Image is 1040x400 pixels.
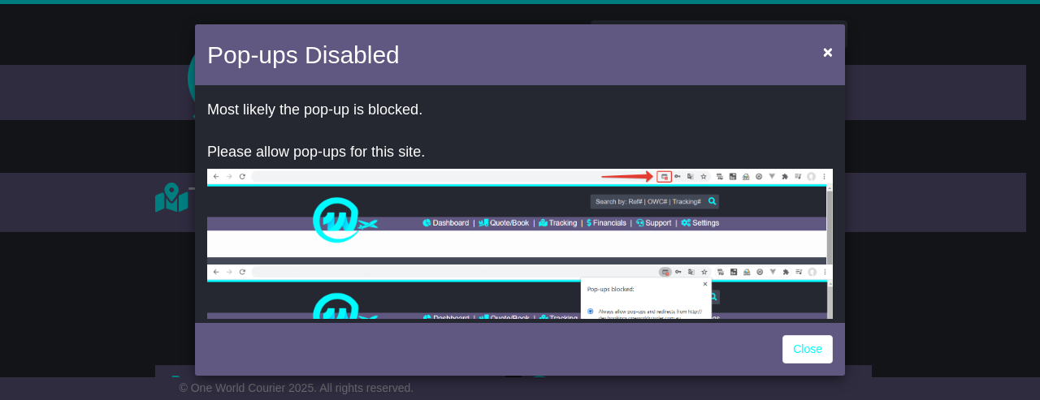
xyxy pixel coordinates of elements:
[823,42,833,61] span: ×
[207,37,400,73] h4: Pop-ups Disabled
[815,35,841,68] button: Close
[207,265,833,361] img: allow-popup-2.png
[195,89,845,319] div: OR
[207,144,833,161] p: Please allow pop-ups for this site.
[782,335,833,363] a: Close
[207,101,833,119] p: Most likely the pop-up is blocked.
[207,169,833,265] img: allow-popup-1.png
